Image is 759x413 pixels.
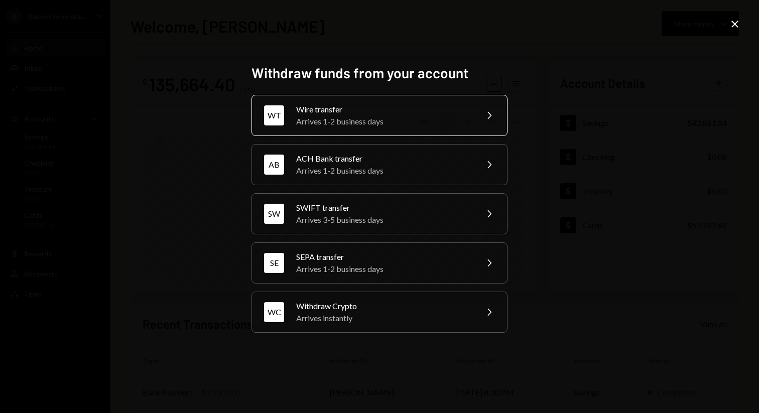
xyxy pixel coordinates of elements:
[296,263,471,275] div: Arrives 1-2 business days
[296,300,471,312] div: Withdraw Crypto
[251,144,508,185] button: ABACH Bank transferArrives 1-2 business days
[264,155,284,175] div: AB
[296,202,471,214] div: SWIFT transfer
[251,63,508,83] h2: Withdraw funds from your account
[251,95,508,136] button: WTWire transferArrives 1-2 business days
[296,312,471,324] div: Arrives instantly
[264,253,284,273] div: SE
[296,165,471,177] div: Arrives 1-2 business days
[296,214,471,226] div: Arrives 3-5 business days
[296,251,471,263] div: SEPA transfer
[296,103,471,115] div: Wire transfer
[251,242,508,284] button: SESEPA transferArrives 1-2 business days
[296,115,471,127] div: Arrives 1-2 business days
[296,153,471,165] div: ACH Bank transfer
[264,204,284,224] div: SW
[251,193,508,234] button: SWSWIFT transferArrives 3-5 business days
[264,105,284,125] div: WT
[264,302,284,322] div: WC
[251,292,508,333] button: WCWithdraw CryptoArrives instantly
